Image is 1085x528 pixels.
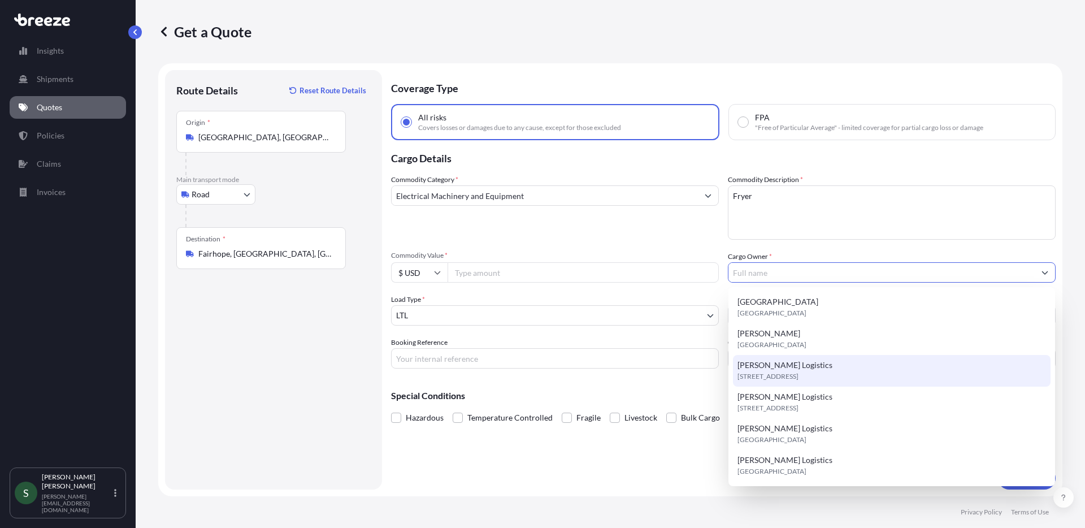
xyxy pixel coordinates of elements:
input: Origin [198,132,332,143]
label: Commodity Category [391,174,458,185]
span: [PERSON_NAME] [737,328,800,339]
div: Destination [186,235,225,244]
span: Temperature Controlled [467,409,553,426]
p: Policies [37,130,64,141]
span: Load Type [391,294,425,305]
span: Commodity Value [391,251,719,260]
span: [GEOGRAPHIC_DATA] [737,434,806,445]
label: Commodity Description [728,174,803,185]
span: [GEOGRAPHIC_DATA] [737,296,818,308]
input: Enter name [728,348,1056,369]
p: Get a Quote [158,23,251,41]
span: Covers losses or damages due to any cause, except for those excluded [418,123,621,132]
p: Route Details [176,84,238,97]
span: All risks [418,112,446,123]
span: [GEOGRAPHIC_DATA] [737,308,806,319]
div: Origin [186,118,210,127]
span: Fragile [576,409,601,426]
button: Show suggestions [698,185,718,206]
p: Claims [37,158,61,170]
p: Main transport mode [176,175,371,184]
span: [GEOGRAPHIC_DATA] [737,466,806,477]
input: Destination [198,248,332,259]
p: Insights [37,45,64,57]
span: [PERSON_NAME] Logistics [737,391,832,403]
span: [PERSON_NAME] Logistics [737,423,832,434]
p: [PERSON_NAME][EMAIL_ADDRESS][DOMAIN_NAME] [42,493,112,513]
span: Livestock [624,409,657,426]
input: Type amount [448,262,719,283]
div: Suggestions [733,292,1051,482]
p: Coverage Type [391,70,1056,104]
span: FPA [755,112,770,123]
span: LTL [396,310,408,321]
p: Quotes [37,102,62,113]
p: Invoices [37,187,66,198]
span: S [23,487,29,499]
p: [PERSON_NAME] [PERSON_NAME] [42,473,112,491]
label: Carrier Name [728,337,768,348]
span: [STREET_ADDRESS] [737,371,798,382]
span: Bulk Cargo [681,409,720,426]
span: [STREET_ADDRESS] [737,403,798,414]
p: Special Conditions [391,391,1056,400]
input: Your internal reference [391,348,719,369]
p: Terms of Use [1011,508,1049,517]
span: Road [192,189,210,200]
p: Privacy Policy [961,508,1002,517]
span: Hazardous [406,409,444,426]
span: [PERSON_NAME] Logistics [737,360,832,371]
input: Select a commodity type [392,185,698,206]
input: Full name [728,262,1035,283]
label: Cargo Owner [728,251,772,262]
span: Freight Cost [728,294,1056,303]
p: Shipments [37,73,73,85]
button: Show suggestions [1035,262,1055,283]
span: "Free of Particular Average" - limited coverage for partial cargo loss or damage [755,123,983,132]
button: Select transport [176,184,255,205]
p: Cargo Details [391,140,1056,174]
span: [GEOGRAPHIC_DATA] [737,339,806,350]
label: Booking Reference [391,337,448,348]
p: Reset Route Details [300,85,366,96]
span: [PERSON_NAME] Logistics [737,455,832,466]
